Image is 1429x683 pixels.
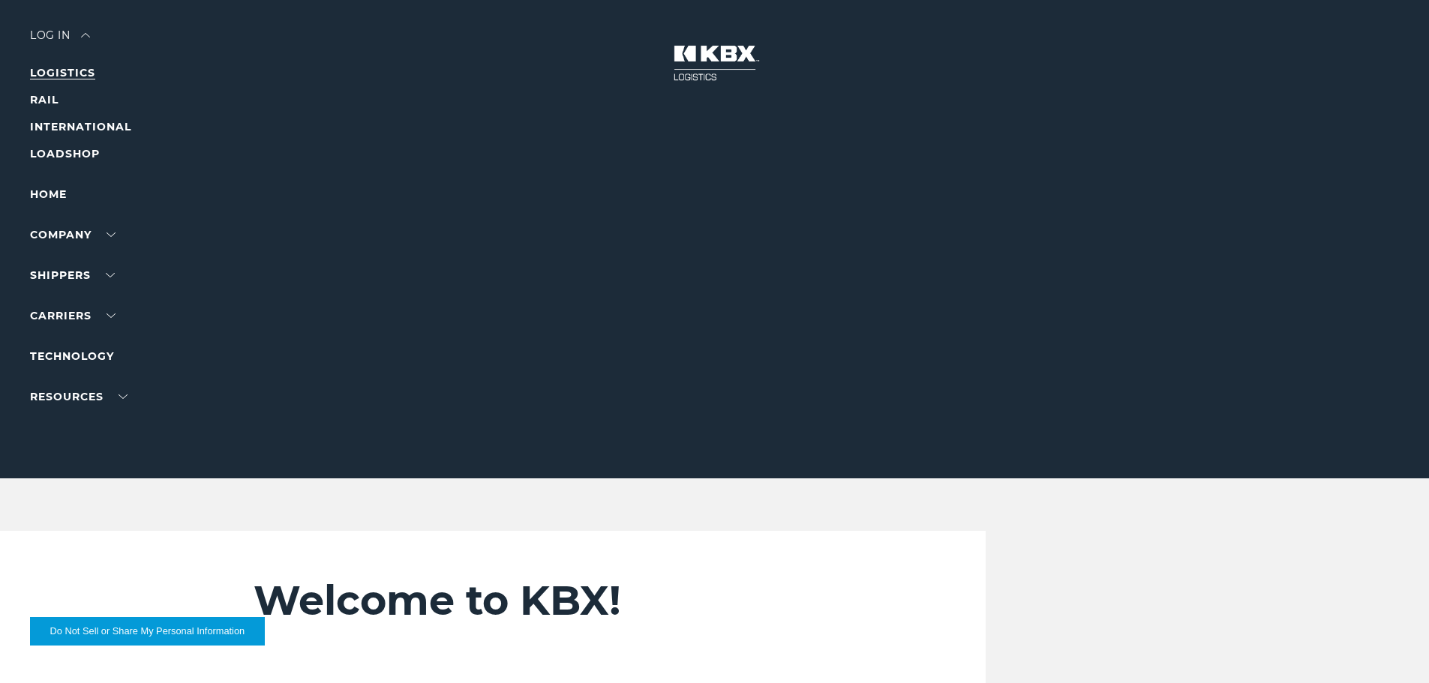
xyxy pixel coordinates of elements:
[30,617,265,646] button: Do Not Sell or Share My Personal Information
[30,187,67,201] a: Home
[30,349,114,363] a: Technology
[659,30,771,96] img: kbx logo
[81,33,90,37] img: arrow
[30,228,116,241] a: Company
[30,309,116,322] a: Carriers
[30,120,131,133] a: INTERNATIONAL
[254,576,896,625] h2: Welcome to KBX!
[30,390,128,403] a: RESOURCES
[30,66,95,79] a: LOGISTICS
[30,30,90,52] div: Log in
[30,147,100,160] a: LOADSHOP
[30,268,115,282] a: SHIPPERS
[30,93,59,106] a: RAIL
